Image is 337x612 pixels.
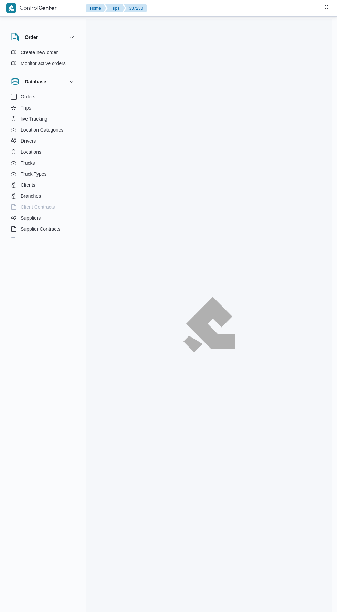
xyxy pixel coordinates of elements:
[21,59,66,68] span: Monitor active orders
[187,301,231,348] img: ILLA Logo
[8,113,78,124] button: live Tracking
[21,192,41,200] span: Branches
[8,91,78,102] button: Orders
[21,236,38,244] span: Devices
[8,235,78,246] button: Devices
[25,77,46,86] h3: Database
[21,104,31,112] span: Trips
[21,214,41,222] span: Suppliers
[8,146,78,157] button: Locations
[21,225,60,233] span: Supplier Contracts
[86,4,106,12] button: Home
[25,33,38,41] h3: Order
[124,4,147,12] button: 337230
[21,203,55,211] span: Client Contracts
[21,137,36,145] span: Drivers
[11,77,76,86] button: Database
[105,4,125,12] button: Trips
[8,135,78,146] button: Drivers
[11,33,76,41] button: Order
[8,124,78,135] button: Location Categories
[8,201,78,212] button: Client Contracts
[8,58,78,69] button: Monitor active orders
[8,102,78,113] button: Trips
[38,6,57,11] b: Center
[8,224,78,235] button: Supplier Contracts
[21,181,35,189] span: Clients
[21,126,64,134] span: Location Categories
[21,148,41,156] span: Locations
[21,115,48,123] span: live Tracking
[6,3,16,13] img: X8yXhbKr1z7QwAAAABJRU5ErkJggg==
[8,190,78,201] button: Branches
[8,212,78,224] button: Suppliers
[8,157,78,168] button: Trucks
[6,91,81,240] div: Database
[8,168,78,179] button: Truck Types
[21,159,35,167] span: Trucks
[21,170,46,178] span: Truck Types
[8,47,78,58] button: Create new order
[8,179,78,190] button: Clients
[21,48,58,56] span: Create new order
[21,93,35,101] span: Orders
[6,47,81,72] div: Order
